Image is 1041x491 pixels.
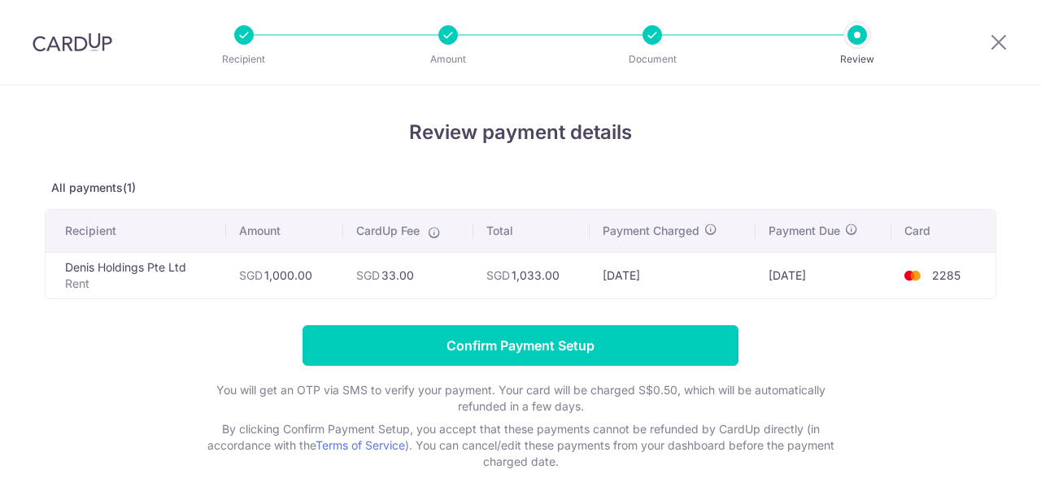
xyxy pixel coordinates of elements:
p: Amount [388,51,508,67]
p: All payments(1) [45,180,996,196]
p: Rent [65,276,213,292]
span: Payment Due [769,223,840,239]
th: Total [473,210,590,252]
th: Card [891,210,995,252]
span: CardUp Fee [356,223,420,239]
h4: Review payment details [45,118,996,147]
span: SGD [239,268,263,282]
p: Review [797,51,917,67]
input: Confirm Payment Setup [303,325,738,366]
p: Recipient [184,51,304,67]
span: SGD [356,268,380,282]
img: <span class="translation_missing" title="translation missing: en.account_steps.new_confirm_form.b... [896,266,929,285]
p: Document [592,51,712,67]
th: Recipient [46,210,226,252]
td: 33.00 [343,252,473,298]
td: 1,000.00 [226,252,343,298]
span: SGD [486,268,510,282]
span: Payment Charged [603,223,699,239]
p: You will get an OTP via SMS to verify your payment. Your card will be charged S$0.50, which will ... [195,382,846,415]
td: Denis Holdings Pte Ltd [46,252,226,298]
a: Terms of Service [316,438,405,452]
span: 2285 [932,268,960,282]
td: [DATE] [756,252,891,298]
img: CardUp [33,33,112,52]
td: [DATE] [590,252,755,298]
td: 1,033.00 [473,252,590,298]
p: By clicking Confirm Payment Setup, you accept that these payments cannot be refunded by CardUp di... [195,421,846,470]
th: Amount [226,210,343,252]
